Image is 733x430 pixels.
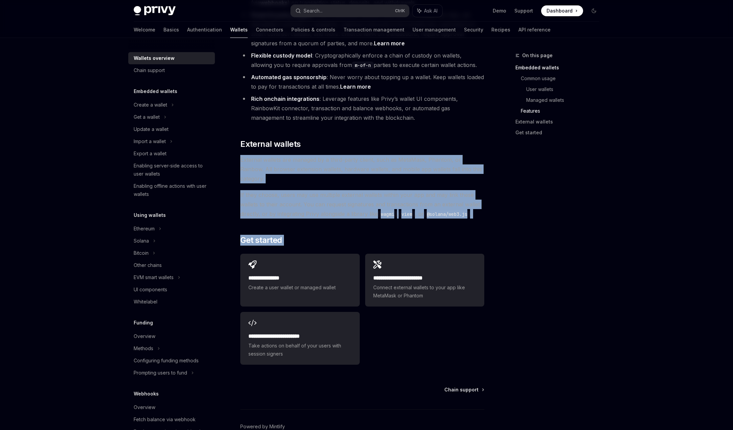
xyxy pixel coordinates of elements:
[134,162,211,178] div: Enabling server-side access to user wallets
[128,52,215,64] a: Wallets overview
[128,259,215,271] a: Other chains
[134,150,166,158] div: Export a wallet
[444,386,484,393] a: Chain support
[134,261,162,269] div: Other chains
[134,182,211,198] div: Enabling offline actions with user wallets
[128,123,215,135] a: Update a wallet
[134,298,157,306] div: Whitelabel
[340,83,371,90] a: Learn more
[134,415,196,424] div: Fetch balance via webhook
[134,273,174,281] div: EVM smart wallets
[395,8,405,14] span: Ctrl K
[134,344,153,353] div: Methods
[128,64,215,76] a: Chain support
[134,390,159,398] h5: Webhooks
[240,190,484,219] span: If they choose, users may use multiple external wallets within your app and may link these wallet...
[128,180,215,200] a: Enabling offline actions with user wallets
[240,72,484,91] li: : Never worry about topping up a wallet. Keep wallets loaded to pay for transactions at all times.
[128,148,215,160] a: Export a wallet
[413,22,456,38] a: User management
[134,54,175,62] div: Wallets overview
[134,403,155,411] div: Overview
[491,22,510,38] a: Recipes
[413,5,442,17] button: Ask AI
[526,95,605,106] a: Managed wallets
[134,369,187,377] div: Prompting users to fund
[240,423,285,430] a: Powered by Mintlify
[518,22,551,38] a: API reference
[134,101,167,109] div: Create a wallet
[134,286,167,294] div: UI components
[399,210,415,218] code: viem
[134,6,176,16] img: dark logo
[128,401,215,413] a: Overview
[248,342,351,358] span: Take actions on behalf of your users with session signers
[240,139,301,150] span: External wallets
[251,52,312,59] strong: Flexible custody model
[134,22,155,38] a: Welcome
[134,66,165,74] div: Chain support
[464,22,483,38] a: Security
[128,330,215,342] a: Overview
[134,225,155,233] div: Ethereum
[134,332,155,340] div: Overview
[514,7,533,14] a: Support
[378,210,397,218] code: wagmi
[248,284,351,292] span: Create a user wallet or managed wallet
[128,284,215,296] a: UI components
[515,62,605,73] a: Embedded wallets
[291,5,409,17] button: Search...CtrlK
[128,355,215,367] a: Configuring funding methods
[291,22,335,38] a: Policies & controls
[134,125,169,133] div: Update a wallet
[187,22,222,38] a: Authentication
[526,84,605,95] a: User wallets
[240,235,282,246] span: Get started
[588,5,599,16] button: Toggle dark mode
[256,22,283,38] a: Connectors
[240,155,484,183] span: External wallets are managed by a third-party client, such as MetaMask, Phantom, or Rainbow. All ...
[134,319,153,327] h5: Funding
[374,40,405,47] a: Learn more
[134,357,199,365] div: Configuring funding methods
[373,284,476,300] span: Connect external wallets to your app like MetaMask or Phantom
[128,413,215,426] a: Fetch balance via webhook
[493,7,506,14] a: Demo
[424,7,438,14] span: Ask AI
[134,137,166,145] div: Import a wallet
[240,94,484,122] li: : Leverage features like Privy’s wallet UI components, RainbowKit connector, transaction and bala...
[134,249,149,257] div: Bitcoin
[424,210,470,218] code: @solana/web3.js
[522,51,553,60] span: On this page
[128,296,215,308] a: Whitelabel
[134,113,160,121] div: Get a wallet
[240,51,484,70] li: : Cryptographically enforce a chain of custody on wallets, allowing you to require approvals from...
[521,73,605,84] a: Common usage
[343,22,404,38] a: Transaction management
[128,160,215,180] a: Enabling server-side access to user wallets
[134,211,166,219] h5: Using wallets
[547,7,573,14] span: Dashboard
[251,95,319,102] strong: Rich onchain integrations
[515,116,605,127] a: External wallets
[230,22,248,38] a: Wallets
[251,74,327,81] strong: Automated gas sponsorship
[352,62,374,69] code: m-of-n
[521,106,605,116] a: Features
[163,22,179,38] a: Basics
[134,237,149,245] div: Solana
[444,386,479,393] span: Chain support
[134,87,177,95] h5: Embedded wallets
[304,7,323,15] div: Search...
[515,127,605,138] a: Get started
[541,5,583,16] a: Dashboard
